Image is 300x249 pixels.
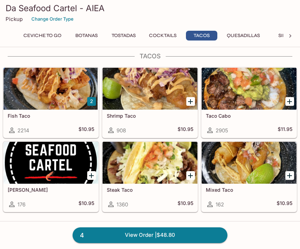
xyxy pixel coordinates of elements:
h5: Shrimp Taco [107,113,193,119]
button: Add Fish Taco [87,97,96,106]
button: Change Order Type [28,14,77,24]
h5: Fish Taco [8,113,94,119]
h5: Mixed Taco [206,187,292,193]
div: Fish Taco [3,68,98,110]
h5: $11.95 [278,126,292,134]
a: [PERSON_NAME]176$10.95 [3,141,99,212]
h5: $10.95 [78,200,94,208]
div: Taco Chando [3,142,98,184]
span: 908 [117,127,126,134]
div: Steak Taco [103,142,197,184]
h5: $10.95 [178,200,193,208]
h3: Da Seafood Cartel - AIEA [6,3,294,14]
a: Steak Taco1360$10.95 [102,141,198,212]
h5: $10.95 [78,126,94,134]
span: 176 [17,201,25,208]
div: Shrimp Taco [103,68,197,110]
button: Add Shrimp Taco [186,97,195,106]
h5: [PERSON_NAME] [8,187,94,193]
span: 162 [216,201,224,208]
button: Quesadillas [223,31,264,41]
span: 4 [76,230,88,240]
a: Taco Cabo2905$11.95 [201,67,297,138]
a: Fish Taco2214$10.95 [3,67,99,138]
button: Ceviche To Go [20,31,65,41]
span: 1360 [117,201,128,208]
button: Cocktails [145,31,180,41]
div: Taco Cabo [202,68,297,110]
span: 2214 [17,127,29,134]
p: Pickup [6,16,23,22]
span: 2905 [216,127,228,134]
a: Mixed Taco162$10.95 [201,141,297,212]
button: Add Steak Taco [186,171,195,180]
h5: $10.95 [277,200,292,208]
h5: $10.95 [178,126,193,134]
h4: Tacos [3,52,297,60]
button: Tostadas [108,31,140,41]
h5: Steak Taco [107,187,193,193]
button: Tacos [186,31,217,41]
a: Shrimp Taco908$10.95 [102,67,198,138]
h5: Taco Cabo [206,113,292,119]
button: Add Mixed Taco [285,171,294,180]
button: Add Taco Cabo [285,97,294,106]
button: Botanas [71,31,102,41]
button: Add Taco Chando [87,171,96,180]
div: Mixed Taco [202,142,297,184]
a: 4View Order |$48.80 [73,227,227,243]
